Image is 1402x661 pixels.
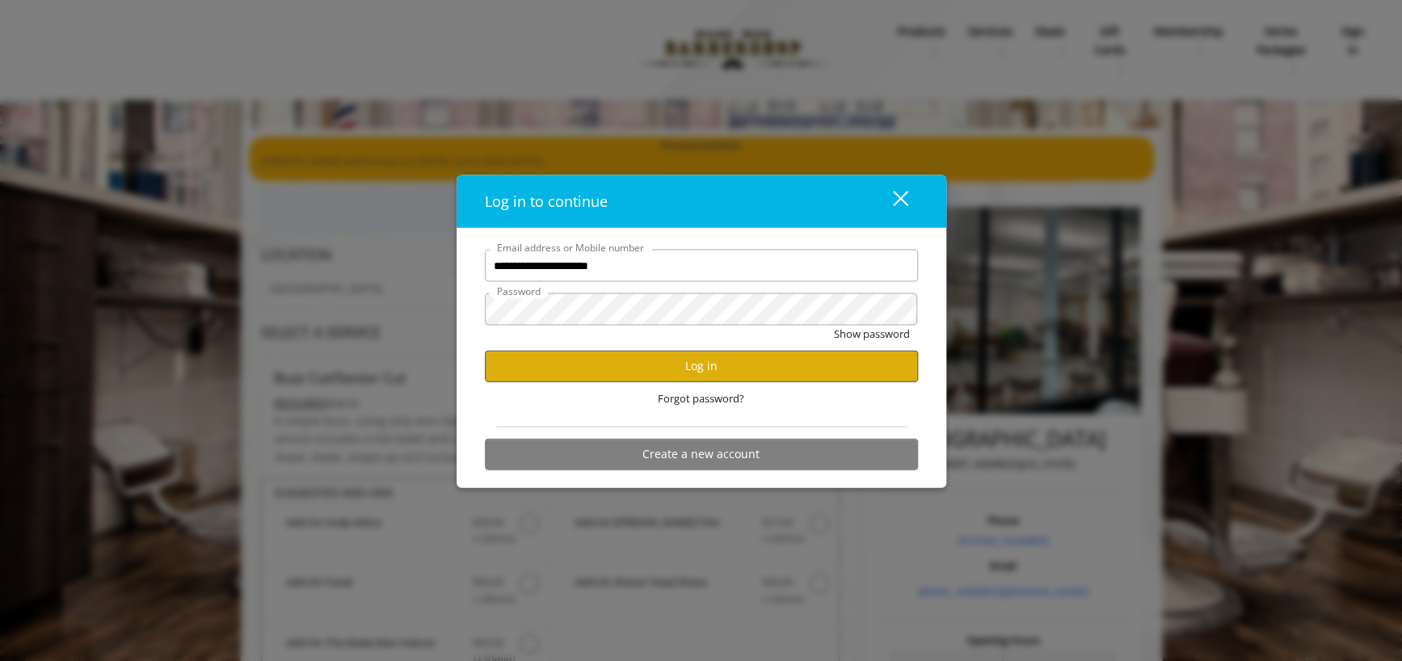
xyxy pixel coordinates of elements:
[874,189,907,213] div: close dialog
[485,293,918,326] input: Password
[863,184,918,217] button: close dialog
[834,326,910,343] button: Show password
[658,390,744,407] span: Forgot password?
[485,350,918,381] button: Log in
[485,192,608,211] span: Log in to continue
[489,240,652,255] label: Email address or Mobile number
[489,284,549,299] label: Password
[485,250,918,282] input: Email address or Mobile number
[485,438,918,469] button: Create a new account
